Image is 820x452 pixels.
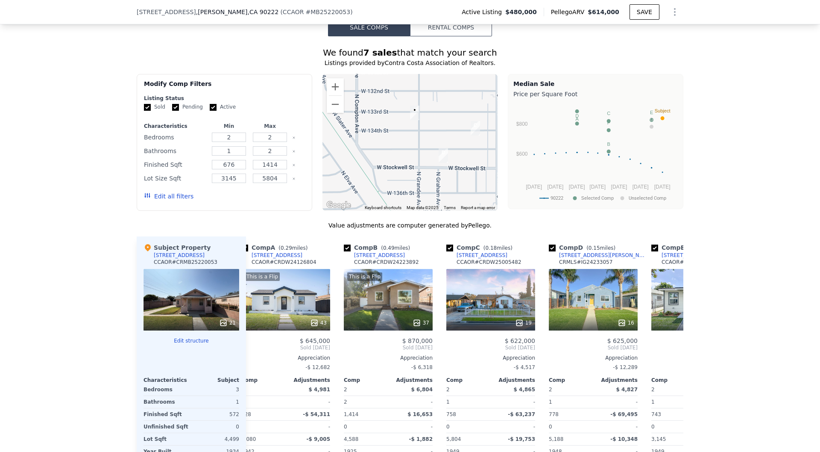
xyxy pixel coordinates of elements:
span: 778 [549,411,559,417]
div: Finished Sqft [143,408,190,420]
span: $ 6,804 [411,387,433,393]
div: 1 [549,396,592,408]
button: Show Options [666,3,683,21]
div: Price per Square Foot [513,88,678,100]
div: 572 [193,408,239,420]
span: 0.49 [383,245,395,251]
div: We found that match your search [137,47,683,59]
div: Comp [344,377,388,384]
span: , [PERSON_NAME] [196,8,279,16]
button: Sale Comps [328,18,410,36]
div: [STREET_ADDRESS] [252,252,302,259]
text: [DATE] [569,184,585,190]
span: $480,000 [505,8,537,16]
span: 2 [651,387,655,393]
div: Comp [241,377,286,384]
div: ( ) [280,8,352,16]
div: 37 [413,319,429,327]
text: D [575,113,579,118]
button: SAVE [630,4,659,20]
div: [STREET_ADDRESS] [354,252,405,259]
div: CCAOR # CRDW24223892 [354,259,419,266]
div: Appreciation [549,355,638,361]
div: 43 [310,319,327,327]
a: [STREET_ADDRESS] [344,252,405,259]
div: CCAOR # CRDW24126804 [252,259,316,266]
span: 4,588 [344,436,358,442]
div: Median Sale [513,80,678,88]
button: Clear [292,177,296,180]
label: Active [210,103,236,111]
div: Bedrooms [144,131,207,143]
button: Clear [292,150,296,153]
div: Max [251,123,289,130]
a: [STREET_ADDRESS] [241,252,302,259]
div: CCAOR # CRIG25132866 [662,259,723,266]
span: $ 4,981 [309,387,330,393]
span: $614,000 [588,9,619,15]
div: Comp D [549,243,619,252]
span: 0 [549,424,552,430]
span: $ 625,000 [607,337,638,344]
span: , CA 90222 [248,9,279,15]
text: Unselected Comp [629,195,666,201]
div: Subject Property [143,243,211,252]
span: 2 [549,387,552,393]
span: 2 [344,387,347,393]
span: 758 [446,411,456,417]
div: - [595,396,638,408]
span: ( miles) [275,245,311,251]
div: 3 [193,384,239,396]
a: [STREET_ADDRESS] [446,252,507,259]
button: Zoom out [327,96,344,113]
span: Sold [DATE] [241,344,330,351]
div: Appreciation [241,355,330,361]
span: 3,145 [651,436,666,442]
span: -$ 6,318 [411,364,433,370]
div: Adjustments [491,377,535,384]
span: 0.29 [281,245,292,251]
span: 1,414 [344,411,358,417]
div: Min [210,123,248,130]
strong: 7 sales [363,47,397,58]
text: Selected Comp [581,195,614,201]
div: Appreciation [651,355,740,361]
div: Comp [446,377,491,384]
text: A [575,116,579,121]
div: Adjustments [286,377,330,384]
span: -$ 54,311 [303,411,330,417]
button: Edit all filters [144,192,193,201]
div: 16 [618,319,634,327]
div: 915 W Stockwell St [439,148,448,163]
span: # MB25220053 [306,9,351,15]
div: Comp [549,377,593,384]
span: 5,188 [549,436,563,442]
button: Rental Comps [410,18,492,36]
div: [STREET_ADDRESS][PERSON_NAME] [662,252,750,259]
span: ( miles) [480,245,516,251]
div: 1 [241,396,284,408]
span: Active Listing [462,8,505,16]
div: 1 [651,396,694,408]
span: ( miles) [583,245,619,251]
button: Keyboard shortcuts [365,205,401,211]
div: - [287,421,330,433]
span: [STREET_ADDRESS] [137,8,196,16]
span: 5,804 [446,436,461,442]
div: Subject [191,377,239,384]
div: Listing Status [144,95,305,102]
a: Open this area in Google Maps (opens a new window) [325,200,353,211]
div: CCAOR # CRDW25005482 [457,259,521,266]
span: $ 870,000 [402,337,433,344]
text: B [607,142,610,147]
div: Lot Size Sqft [144,172,207,184]
text: $600 [516,151,528,157]
span: 0 [446,424,450,430]
span: $ 645,000 [300,337,330,344]
div: - [492,421,535,433]
img: Google [325,200,353,211]
div: Comp B [344,243,413,252]
a: Report a map error [461,205,495,210]
span: -$ 63,237 [508,411,535,417]
div: 824 W 134th St [471,121,480,136]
